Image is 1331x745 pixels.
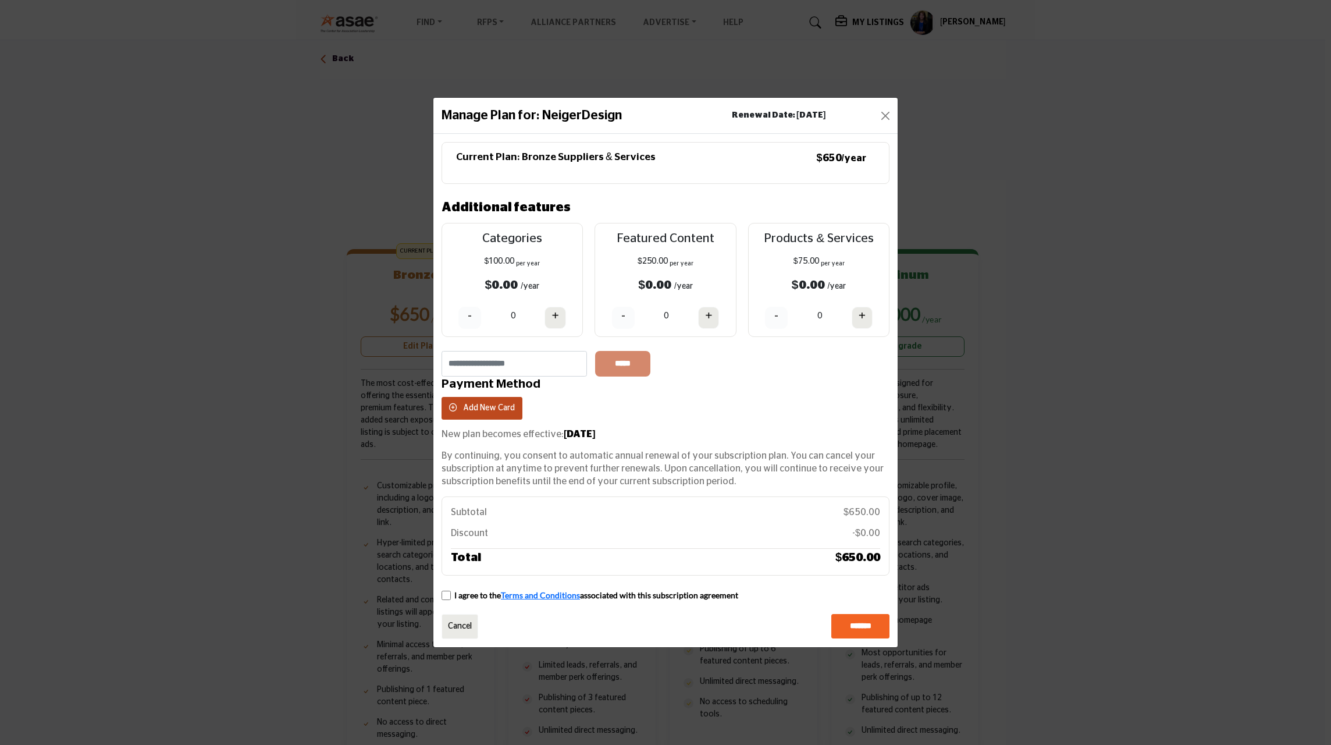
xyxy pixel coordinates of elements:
span: Add New Card [463,404,515,412]
p: Categories [453,229,572,248]
a: Close [442,614,478,639]
p: 0 [817,310,822,322]
sub: per year [516,261,540,267]
span: $75.00 [793,257,819,265]
h5: Current Plan: Bronze Suppliers & Services [456,151,656,164]
p: I agree to the associated with this subscription agreement [454,590,738,601]
button: + [544,307,565,329]
button: Close [877,108,894,124]
button: + [852,307,873,329]
span: $100.00 [484,257,514,265]
p: $650.00 [844,506,880,519]
strong: [DATE] [564,430,596,439]
p: Products & Services [759,229,879,248]
h5: $650.00 [835,549,880,566]
span: /year [828,282,846,290]
h4: + [705,308,712,323]
h4: + [551,308,558,323]
p: Discount [451,527,488,540]
b: $0.00 [485,279,518,291]
b: $0.00 [638,279,671,291]
button: Add New Card [442,397,522,420]
sub: per year [670,261,693,267]
span: /year [674,282,693,290]
button: + [698,307,719,329]
sub: per year [821,261,845,267]
h5: Total [451,549,481,566]
b: $0.00 [792,279,825,291]
p: 0 [664,310,668,322]
p: By continuing, you consent to automatic annual renewal of your subscription plan. You can cancel ... [442,449,889,488]
p: $650 [817,151,866,166]
b: Renewal Date: [DATE] [732,109,825,122]
p: 0 [511,310,515,322]
h1: Manage Plan for: NeigerDesign [442,106,622,125]
span: $250.00 [638,257,668,265]
h3: Additional features [442,198,571,217]
p: -$0.00 [852,527,880,540]
h4: Payment Method [442,377,889,391]
span: /year [521,282,539,290]
a: Terms and Conditions [501,590,580,600]
p: Featured Content [606,229,725,248]
small: /year [842,154,866,163]
p: Subtotal [451,506,487,519]
p: New plan becomes effective: [442,428,889,441]
h4: + [859,308,866,323]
